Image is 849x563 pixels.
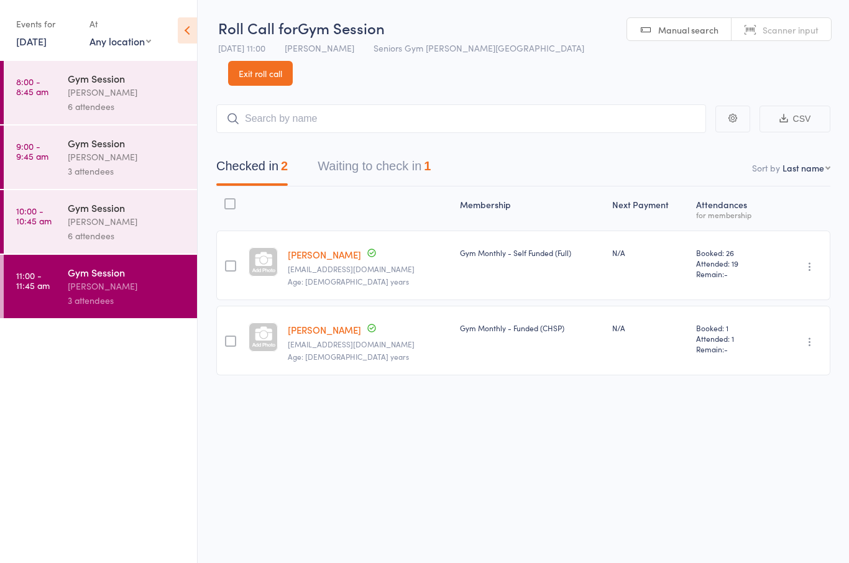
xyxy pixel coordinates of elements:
[68,85,186,99] div: [PERSON_NAME]
[460,323,602,333] div: Gym Monthly - Funded (CHSP)
[696,211,768,219] div: for membership
[696,247,768,258] span: Booked: 26
[288,340,450,349] small: robwyn.delboe@gmail.com
[89,14,151,34] div: At
[782,162,824,174] div: Last name
[285,42,354,54] span: [PERSON_NAME]
[763,24,819,36] span: Scanner input
[696,258,768,268] span: Attended: 19
[288,351,409,362] span: Age: [DEMOGRAPHIC_DATA] years
[288,265,450,273] small: rcallig@gmail.com
[16,270,50,290] time: 11:00 - 11:45 am
[691,192,773,225] div: Atten­dances
[612,323,686,333] div: N/A
[607,192,691,225] div: Next Payment
[89,34,151,48] div: Any location
[752,162,780,174] label: Sort by
[68,229,186,243] div: 6 attendees
[68,214,186,229] div: [PERSON_NAME]
[696,268,768,279] span: Remain:
[218,17,298,38] span: Roll Call for
[288,323,361,336] a: [PERSON_NAME]
[16,14,77,34] div: Events for
[68,265,186,279] div: Gym Session
[4,61,197,124] a: 8:00 -8:45 amGym Session[PERSON_NAME]6 attendees
[724,344,728,354] span: -
[68,150,186,164] div: [PERSON_NAME]
[424,159,431,173] div: 1
[68,279,186,293] div: [PERSON_NAME]
[455,192,607,225] div: Membership
[4,255,197,318] a: 11:00 -11:45 amGym Session[PERSON_NAME]3 attendees
[68,71,186,85] div: Gym Session
[16,206,52,226] time: 10:00 - 10:45 am
[281,159,288,173] div: 2
[658,24,718,36] span: Manual search
[68,136,186,150] div: Gym Session
[612,247,686,258] div: N/A
[4,126,197,189] a: 9:00 -9:45 amGym Session[PERSON_NAME]3 attendees
[218,42,265,54] span: [DATE] 11:00
[298,17,385,38] span: Gym Session
[288,276,409,286] span: Age: [DEMOGRAPHIC_DATA] years
[696,323,768,333] span: Booked: 1
[374,42,584,54] span: Seniors Gym [PERSON_NAME][GEOGRAPHIC_DATA]
[760,106,830,132] button: CSV
[724,268,728,279] span: -
[696,333,768,344] span: Attended: 1
[460,247,602,258] div: Gym Monthly - Self Funded (Full)
[68,99,186,114] div: 6 attendees
[68,201,186,214] div: Gym Session
[16,141,48,161] time: 9:00 - 9:45 am
[228,61,293,86] a: Exit roll call
[16,34,47,48] a: [DATE]
[216,153,288,186] button: Checked in2
[318,153,431,186] button: Waiting to check in1
[16,76,48,96] time: 8:00 - 8:45 am
[696,344,768,354] span: Remain:
[288,248,361,261] a: [PERSON_NAME]
[216,104,706,133] input: Search by name
[68,164,186,178] div: 3 attendees
[68,293,186,308] div: 3 attendees
[4,190,197,254] a: 10:00 -10:45 amGym Session[PERSON_NAME]6 attendees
